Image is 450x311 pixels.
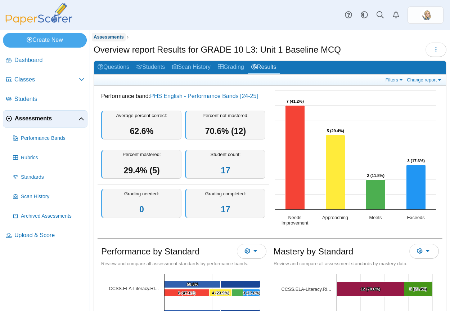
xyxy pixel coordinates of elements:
dd: Performance band: [98,87,269,106]
path: [object Object], 5. Mastered. [404,282,433,297]
a: Scan History [168,61,214,74]
path: [object Object], 3. Exceeds. [243,289,260,297]
path: Needs Improvement, 7. Overall Assessment Performance. [285,106,305,210]
div: Average percent correct: [101,111,181,140]
button: More options [237,244,266,258]
a: Filters [384,77,406,83]
a: CCSS.ELA-Literacy.RI.9-10.6 [282,286,331,292]
span: Emily Wasley [420,9,431,21]
h1: Overview report Results for GRADE 10 L3: Unit 1 Baseline MCQ [94,44,341,56]
div: Review and compare all assessment standards by mastery data. [274,261,439,267]
a: Grading [214,61,248,74]
a: Upload & Score [3,227,87,244]
div: Grading needed: [101,189,181,218]
button: More options [409,244,439,258]
span: Classes [14,76,79,84]
text: Meets [369,215,382,220]
path: Meets, 2. Overall Assessment Performance. [366,180,386,210]
span: Assessments [94,34,124,40]
img: ps.zKYLFpFWctilUouI [420,9,431,21]
text: Approaching [322,215,348,220]
span: Dashboard [14,56,85,64]
text: 3 (17.6%) [243,291,261,295]
a: Standards [10,169,87,186]
tspan: CCSS.ELA-Literacy.RI... [282,286,331,292]
a: PHS English - Performance Bands [24-25] [150,93,258,99]
text: 7 (41.2%) [286,99,304,103]
span: Upload & Score [14,231,85,239]
text: 3 (17.6%) [407,159,425,163]
span: 62.6% [130,126,154,136]
path: [object Object], 8. Needs Improvement. [165,289,210,297]
span: Assessments [15,115,78,123]
span: Standards [21,174,85,181]
a: Dashboard [3,52,87,69]
tspan: CCSS.ELA-Literacy.RI... [109,286,159,291]
a: Results [248,61,280,74]
a: Questions [94,61,133,74]
a: Assessments [3,110,87,128]
text: Exceeds [407,215,424,220]
path: Exceeds, 3. Overall Assessment Performance. [406,165,426,210]
div: Percent not mastered: [185,111,265,140]
div: Grading completed: [185,189,265,218]
text: 4 (23.5%) [212,291,230,295]
span: Students [14,95,85,103]
img: PaperScorer [3,3,75,25]
text: 12 (70.6%) [361,287,381,291]
a: 17 [221,166,230,175]
a: ps.zKYLFpFWctilUouI [408,6,444,24]
span: Scan History [21,193,85,200]
svg: Interactive chart [271,87,440,231]
div: Chart. Highcharts interactive chart. [271,87,442,231]
path: [object Object], 4. Approaching. [210,289,232,297]
text: 58.8% [187,282,198,286]
a: Students [133,61,168,74]
text: 2 (11.8%) [367,173,384,178]
span: Archived Assessments [21,213,85,220]
a: Alerts [388,7,404,23]
a: PaperScorer [3,20,75,26]
div: Percent mastered: [101,150,181,179]
a: 17 [221,205,230,214]
span: 29.4% (5) [123,166,160,175]
path: [object Object], 58.8235294117647. Average Percent Correct. [165,281,221,288]
path: Approaching, 5. Overall Assessment Performance. [326,135,345,210]
path: [object Object], 2. Meets. [232,289,243,297]
path: [object Object], 12. Not Mastered. [337,282,404,297]
text: 5 (29.4%) [327,129,344,133]
span: Rubrics [21,154,85,161]
a: 0 [139,205,144,214]
a: Students [3,91,87,108]
span: 70.6% (12) [205,126,246,136]
a: Create New [3,33,87,47]
a: Rubrics [10,149,87,166]
a: Performance Bands [10,130,87,147]
a: Classes [3,71,87,89]
span: Performance Bands [21,135,85,142]
text: 5 (29.4%) [410,287,427,291]
a: Scan History [10,188,87,205]
a: Archived Assessments [10,208,87,225]
text: 8 (47.1%) [178,291,196,295]
h1: Mastery by Standard [274,245,353,258]
a: Change report [405,77,444,83]
a: Assessments [92,33,126,42]
div: Review and compare all assessment standards by performance bands. [101,261,266,267]
path: [object Object], 41.1764705882353. Average Percent Not Correct. [221,281,260,288]
text: Needs Improvement [282,215,309,226]
a: [object Object] [109,286,159,291]
div: Student count: [185,150,265,179]
h1: Performance by Standard [101,245,199,258]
